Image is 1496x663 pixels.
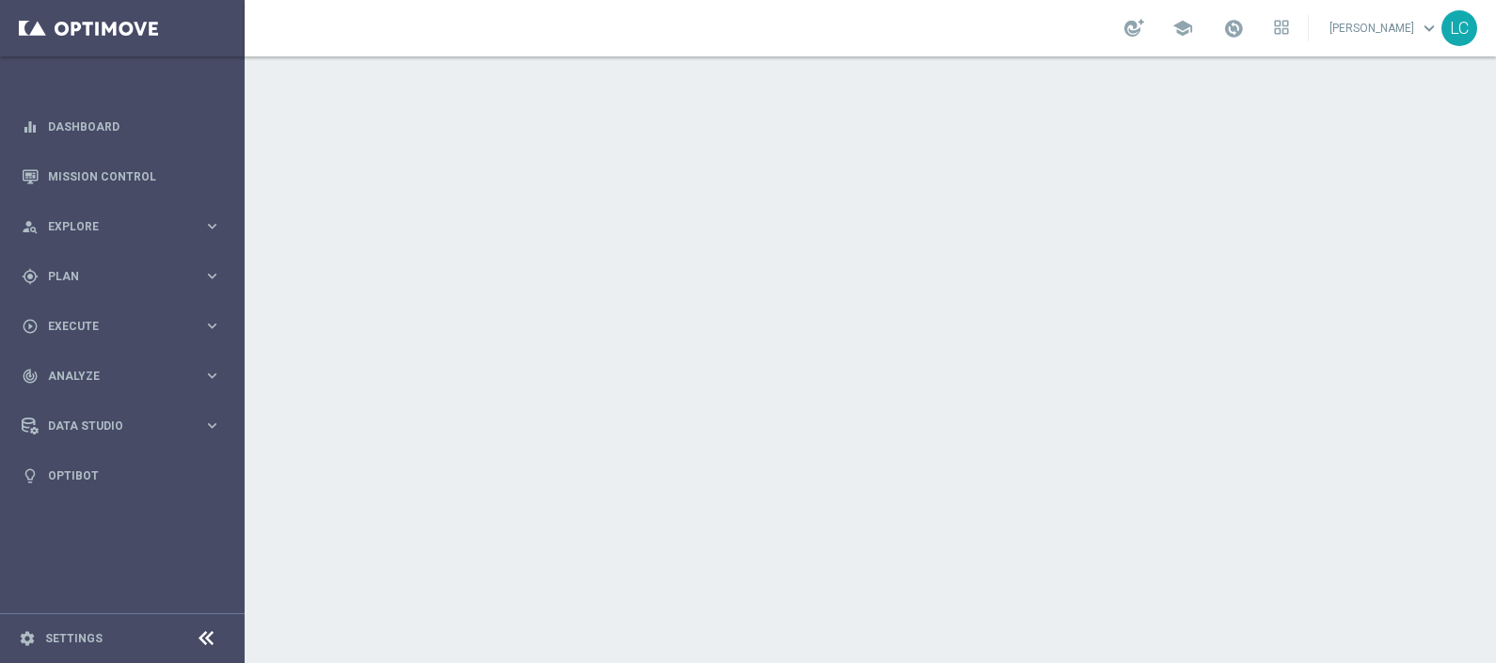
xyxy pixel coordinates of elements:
button: Data Studio keyboard_arrow_right [21,418,222,434]
button: person_search Explore keyboard_arrow_right [21,219,222,234]
i: play_circle_outline [22,318,39,335]
span: Data Studio [48,420,203,432]
div: Execute [22,318,203,335]
button: Mission Control [21,169,222,184]
a: Dashboard [48,102,221,151]
div: Mission Control [22,151,221,201]
button: track_changes Analyze keyboard_arrow_right [21,369,222,384]
i: track_changes [22,368,39,385]
button: play_circle_outline Execute keyboard_arrow_right [21,319,222,334]
span: school [1172,18,1193,39]
a: Optibot [48,450,221,500]
a: [PERSON_NAME]keyboard_arrow_down [1328,14,1441,42]
i: person_search [22,218,39,235]
span: Execute [48,321,203,332]
i: equalizer [22,118,39,135]
i: keyboard_arrow_right [203,267,221,285]
div: Plan [22,268,203,285]
div: Data Studio [22,418,203,434]
a: Mission Control [48,151,221,201]
i: settings [19,630,36,647]
i: keyboard_arrow_right [203,367,221,385]
div: Dashboard [22,102,221,151]
i: gps_fixed [22,268,39,285]
span: Explore [48,221,203,232]
button: equalizer Dashboard [21,119,222,134]
button: lightbulb Optibot [21,468,222,483]
i: keyboard_arrow_right [203,217,221,235]
div: Optibot [22,450,221,500]
a: Settings [45,633,103,644]
span: Plan [48,271,203,282]
div: LC [1441,10,1477,46]
span: Analyze [48,371,203,382]
div: Analyze [22,368,203,385]
i: keyboard_arrow_right [203,317,221,335]
span: keyboard_arrow_down [1419,18,1440,39]
button: gps_fixed Plan keyboard_arrow_right [21,269,222,284]
i: lightbulb [22,467,39,484]
i: keyboard_arrow_right [203,417,221,434]
div: Explore [22,218,203,235]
